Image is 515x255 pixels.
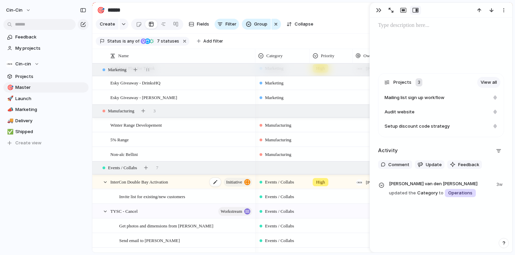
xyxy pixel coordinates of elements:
span: My projects [15,45,86,52]
button: Filter [215,19,239,30]
div: 🎯 [97,5,105,15]
span: Get photos and dimensions from [PERSON_NAME] [119,222,213,229]
span: Category [266,52,283,59]
button: 🎯 [95,5,106,16]
button: 📣 [6,106,13,113]
span: Events / Collabs [108,164,137,171]
span: workstream [221,207,242,216]
button: Update [415,160,444,169]
button: Collapse [284,19,316,30]
span: Marketing [265,94,283,101]
span: Status [107,38,121,44]
a: 🚀Launch [3,94,89,104]
span: [PERSON_NAME] van den [PERSON_NAME] [389,180,478,187]
span: Update [426,161,442,168]
button: Feedback [447,160,482,169]
div: ✅Shipped [3,127,89,137]
span: Master [15,84,86,91]
a: View all [477,77,500,88]
a: 📣Marketing [3,105,89,115]
button: 🚚 [6,117,13,124]
span: Marketing [265,80,283,86]
span: Fields [197,21,209,28]
span: Create [100,21,115,28]
span: Feedback [458,161,479,168]
span: Invite list for existing/new customers [119,192,185,200]
button: initiative [224,178,252,187]
span: Manufacturing [265,151,291,158]
button: Add filter [193,36,227,46]
span: Events / Collabs [265,179,294,186]
span: Esky Giveaway - [PERSON_NAME] [110,93,177,101]
button: 🎯 [6,84,13,91]
button: Group [242,19,271,30]
span: Non-alc Bellini [110,150,138,158]
span: 3 [153,108,156,114]
span: InterCon Double Bay Activation [110,178,168,186]
span: Winter Range Developement [110,121,162,129]
button: ✅ [6,128,13,135]
span: Mailing list sign up workflow [385,94,444,101]
button: workstream [218,207,252,216]
div: 🚚 [7,117,12,125]
span: Category [389,180,492,198]
h2: Activity [378,147,398,155]
span: updated the [389,190,416,196]
a: 🚚Delivery [3,116,89,126]
span: Esky Giveaway - DrinksHQ [110,79,160,86]
button: 7 statuses [140,37,181,45]
span: Marketing [15,106,86,113]
span: Add filter [203,38,223,44]
span: 3w [496,180,504,188]
span: Send email to [PERSON_NAME] [119,236,180,244]
span: Setup discount code strategy [385,123,450,130]
span: initiative [226,177,242,187]
button: 🚀 [6,95,13,102]
span: Delivery [15,117,86,124]
span: Feedback [15,34,86,41]
span: Events / Collabs [265,223,294,229]
span: Create view [15,140,42,146]
span: 11 [145,66,150,73]
span: 7 [156,164,158,171]
span: Events / Collabs [265,193,294,200]
span: High [316,179,325,186]
div: 📣 [7,106,12,114]
span: Filter [225,21,236,28]
span: Manufacturing [265,137,291,143]
button: Create [96,19,119,30]
button: Cin-cin [3,59,89,69]
a: 🎯Master [3,82,89,93]
span: Priority [321,52,334,59]
span: Group [254,21,267,28]
span: Name [118,52,129,59]
span: Projects [393,79,411,86]
div: 🚀 [7,95,12,102]
a: Projects [3,71,89,82]
a: My projects [3,43,89,53]
span: Projects [15,73,86,80]
span: Cin-cin [15,61,31,67]
span: Audit website [385,109,415,115]
span: statuses [155,38,179,44]
button: isany of [121,37,141,45]
span: Events / Collabs [265,237,294,244]
div: 🎯 [7,84,12,92]
button: Comment [378,160,412,169]
span: cin-cin [6,7,22,14]
span: 7 [155,38,161,44]
span: is [123,38,126,44]
div: 3 [416,78,422,86]
span: Comment [388,161,409,168]
a: Feedback [3,32,89,42]
span: to [439,190,443,196]
span: Shipped [15,128,86,135]
span: Marketing [108,66,126,73]
button: Create view [3,138,89,148]
div: ✅ [7,128,12,136]
span: 5% Range [110,136,129,143]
